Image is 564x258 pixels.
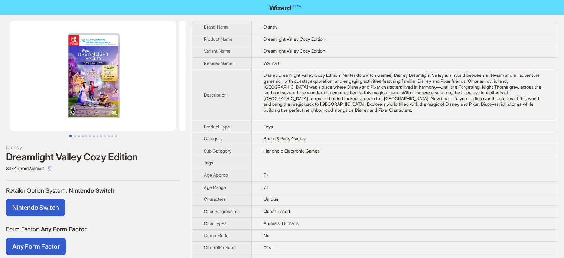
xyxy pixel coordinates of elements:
span: Dreamlight Valley Cozy Edition [264,48,325,54]
button: Go to slide 7 [93,135,95,137]
button: Go to slide 3 [78,135,80,137]
span: Retailer Name [204,61,232,66]
span: Quest-based [264,209,290,214]
span: Nintendo Switch [69,187,114,194]
div: Disney Dreamlight Valley Cozy Edition (Nintendo Switch Games) Disney Dreamlight Valley is a hybri... [264,72,546,113]
div: Dreamlight Valley Cozy Edition [6,151,180,163]
button: Go to slide 13 [115,135,117,137]
button: Go to slide 4 [82,135,84,137]
span: Handheld Electronic Games [264,148,320,154]
span: Any Form Factor [12,243,59,250]
span: Walmart [264,61,280,66]
button: Go to slide 2 [74,135,76,137]
button: Go to slide 8 [97,135,98,137]
span: Comp Mode [204,233,229,238]
button: Go to slide 12 [111,135,113,137]
button: Go to slide 5 [85,135,87,137]
span: Controller Supp [204,245,236,250]
span: Disney [264,24,277,30]
button: Go to slide 9 [100,135,102,137]
span: Brand Name [204,24,229,30]
span: Board & Party Games [264,136,306,141]
span: Animals, Humans [264,221,299,226]
span: 7+ [264,172,269,178]
button: Go to slide 10 [104,135,106,137]
span: Tags [204,160,213,166]
label: available [6,238,66,255]
span: Sub Category [204,148,231,154]
span: Toys [264,124,273,130]
img: Dreamlight Valley Cozy Edition Dreamlight Valley Cozy Edition image 2 [179,21,345,131]
button: Go to slide 11 [108,135,110,137]
span: Product Type [204,124,230,130]
label: available [6,199,65,216]
span: 7+ [264,184,269,190]
span: Unique [264,196,278,202]
span: select [48,166,52,171]
span: Dreamlight Valley Cozy Edition [264,36,325,42]
span: Age Range [204,184,226,190]
span: No [264,233,270,238]
span: Variant Name [204,48,231,54]
span: Char Progression [204,209,239,214]
span: Any Form Factor [41,225,87,233]
button: Go to slide 6 [89,135,91,137]
span: Form Factor : [6,225,41,233]
span: Nintendo Switch [12,204,59,211]
span: Characters [204,196,226,202]
span: Age Approp [204,172,228,178]
span: Yes [264,245,271,250]
img: Dreamlight Valley Cozy Edition Dreamlight Valley Cozy Edition image 1 [10,21,176,131]
span: Product Name [204,36,232,42]
div: $37.49 from Walmart [6,163,180,174]
span: Description [204,92,227,98]
span: Retailer Option System : [6,187,69,194]
div: Disney [6,143,180,151]
span: Char Types [204,221,226,226]
span: Category [204,136,222,141]
button: Go to slide 1 [69,135,72,137]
